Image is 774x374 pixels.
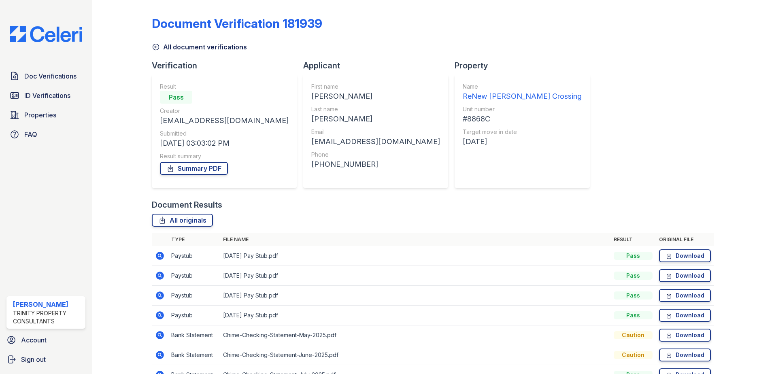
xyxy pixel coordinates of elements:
[659,329,711,342] a: Download
[614,291,653,300] div: Pass
[160,152,289,160] div: Result summary
[614,311,653,319] div: Pass
[220,266,610,286] td: [DATE] Pay Stub.pdf
[656,233,714,246] th: Original file
[3,351,89,368] a: Sign out
[614,252,653,260] div: Pass
[152,16,322,31] div: Document Verification 181939
[659,269,711,282] a: Download
[168,325,220,345] td: Bank Statement
[24,91,70,100] span: ID Verifications
[3,26,89,42] img: CE_Logo_Blue-a8612792a0a2168367f1c8372b55b34899dd931a85d93a1a3d3e32e68fde9ad4.png
[168,286,220,306] td: Paystub
[659,348,711,361] a: Download
[24,71,77,81] span: Doc Verifications
[13,309,82,325] div: Trinity Property Consultants
[21,335,47,345] span: Account
[21,355,46,364] span: Sign out
[463,83,582,91] div: Name
[168,246,220,266] td: Paystub
[311,136,440,147] div: [EMAIL_ADDRESS][DOMAIN_NAME]
[168,266,220,286] td: Paystub
[220,306,610,325] td: [DATE] Pay Stub.pdf
[463,83,582,102] a: Name ReNew [PERSON_NAME] Crossing
[160,130,289,138] div: Submitted
[168,345,220,365] td: Bank Statement
[6,107,85,123] a: Properties
[311,105,440,113] div: Last name
[463,105,582,113] div: Unit number
[6,87,85,104] a: ID Verifications
[463,113,582,125] div: #8868C
[659,309,711,322] a: Download
[24,110,56,120] span: Properties
[311,151,440,159] div: Phone
[220,286,610,306] td: [DATE] Pay Stub.pdf
[168,306,220,325] td: Paystub
[463,128,582,136] div: Target move in date
[614,331,653,339] div: Caution
[463,136,582,147] div: [DATE]
[311,128,440,136] div: Email
[168,233,220,246] th: Type
[220,246,610,266] td: [DATE] Pay Stub.pdf
[311,159,440,170] div: [PHONE_NUMBER]
[13,300,82,309] div: [PERSON_NAME]
[311,113,440,125] div: [PERSON_NAME]
[220,325,610,345] td: Chime-Checking-Statement-May-2025.pdf
[160,162,228,175] a: Summary PDF
[24,130,37,139] span: FAQ
[152,42,247,52] a: All document verifications
[220,345,610,365] td: Chime-Checking-Statement-June-2025.pdf
[311,83,440,91] div: First name
[3,332,89,348] a: Account
[160,91,192,104] div: Pass
[160,107,289,115] div: Creator
[455,60,596,71] div: Property
[152,214,213,227] a: All originals
[152,60,303,71] div: Verification
[152,199,222,210] div: Document Results
[610,233,656,246] th: Result
[303,60,455,71] div: Applicant
[659,249,711,262] a: Download
[614,272,653,280] div: Pass
[220,233,610,246] th: File name
[6,68,85,84] a: Doc Verifications
[6,126,85,142] a: FAQ
[659,289,711,302] a: Download
[311,91,440,102] div: [PERSON_NAME]
[463,91,582,102] div: ReNew [PERSON_NAME] Crossing
[160,115,289,126] div: [EMAIL_ADDRESS][DOMAIN_NAME]
[160,138,289,149] div: [DATE] 03:03:02 PM
[614,351,653,359] div: Caution
[160,83,289,91] div: Result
